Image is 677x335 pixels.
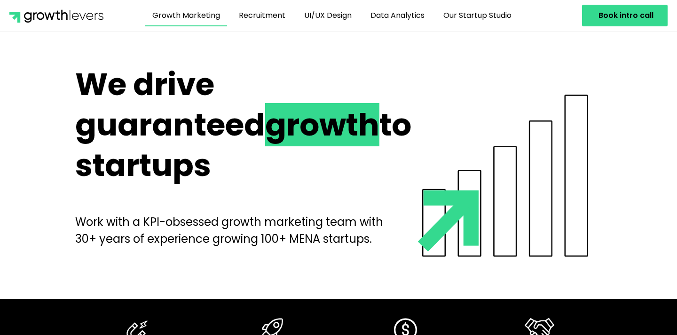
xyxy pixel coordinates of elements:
a: Book intro call [582,5,668,26]
span: growth [265,103,379,146]
h2: We drive guaranteed to startups [75,64,387,185]
a: Our Startup Studio [436,5,519,26]
a: UI/UX Design [297,5,359,26]
a: Growth Marketing [145,5,227,26]
nav: Menu [108,5,556,26]
a: Data Analytics [363,5,432,26]
p: Work with a KPI-obsessed growth marketing team with 30+ years of experience growing 100+ MENA sta... [75,214,387,247]
span: Book intro call [598,12,653,19]
a: Recruitment [232,5,292,26]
